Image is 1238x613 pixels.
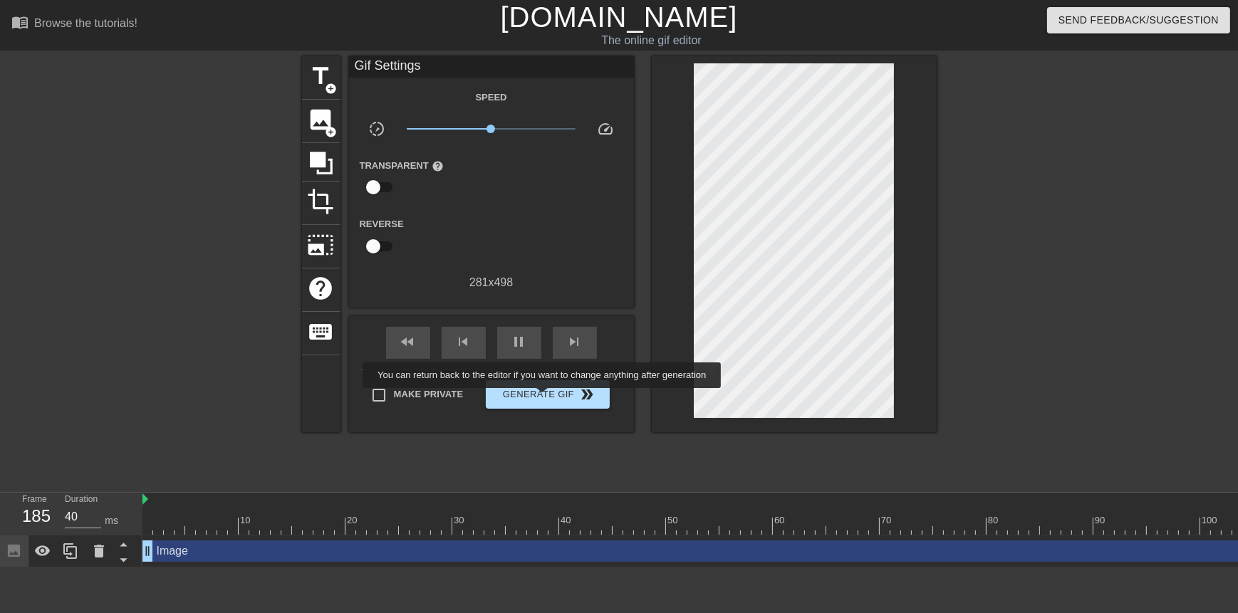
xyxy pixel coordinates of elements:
button: Generate Gif [486,380,609,409]
label: Transparent [360,159,444,173]
span: title [308,63,335,90]
span: skip_previous [455,333,472,350]
span: photo_size_select_large [308,231,335,258]
span: menu_book [11,14,28,31]
div: Gif Settings [349,56,634,78]
div: 90 [1095,513,1108,528]
span: image [308,106,335,133]
div: 70 [881,513,894,528]
div: Frame [11,493,54,534]
span: keyboard [308,318,335,345]
span: fast_rewind [400,333,417,350]
a: [DOMAIN_NAME] [500,1,737,33]
div: 30 [454,513,467,528]
div: 100 [1202,513,1219,528]
label: Reverse [360,217,404,231]
span: Make Private [394,387,464,402]
div: Browse the tutorials! [34,17,137,29]
span: drag_handle [140,544,155,558]
div: 60 [774,513,787,528]
div: 40 [561,513,573,528]
span: help [308,275,335,302]
div: 281 x 498 [349,274,634,291]
span: Send Feedback/Suggestion [1058,11,1219,29]
a: Browse the tutorials! [11,14,137,36]
div: The online gif editor [420,32,883,49]
span: speed [597,120,614,137]
span: add_circle [326,83,338,95]
label: Speed [475,90,506,105]
span: Generate Gif [491,386,603,403]
button: Send Feedback/Suggestion [1047,7,1230,33]
span: help [432,160,444,172]
div: 50 [667,513,680,528]
div: 10 [240,513,253,528]
span: slow_motion_video [368,120,385,137]
div: ms [105,513,118,528]
label: Duration [65,496,98,504]
div: 185 [22,503,43,529]
div: 80 [988,513,1001,528]
span: add_circle [326,126,338,138]
span: pause [511,333,528,350]
span: double_arrow [578,386,595,403]
div: 20 [347,513,360,528]
span: crop [308,188,335,215]
span: skip_next [566,333,583,350]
